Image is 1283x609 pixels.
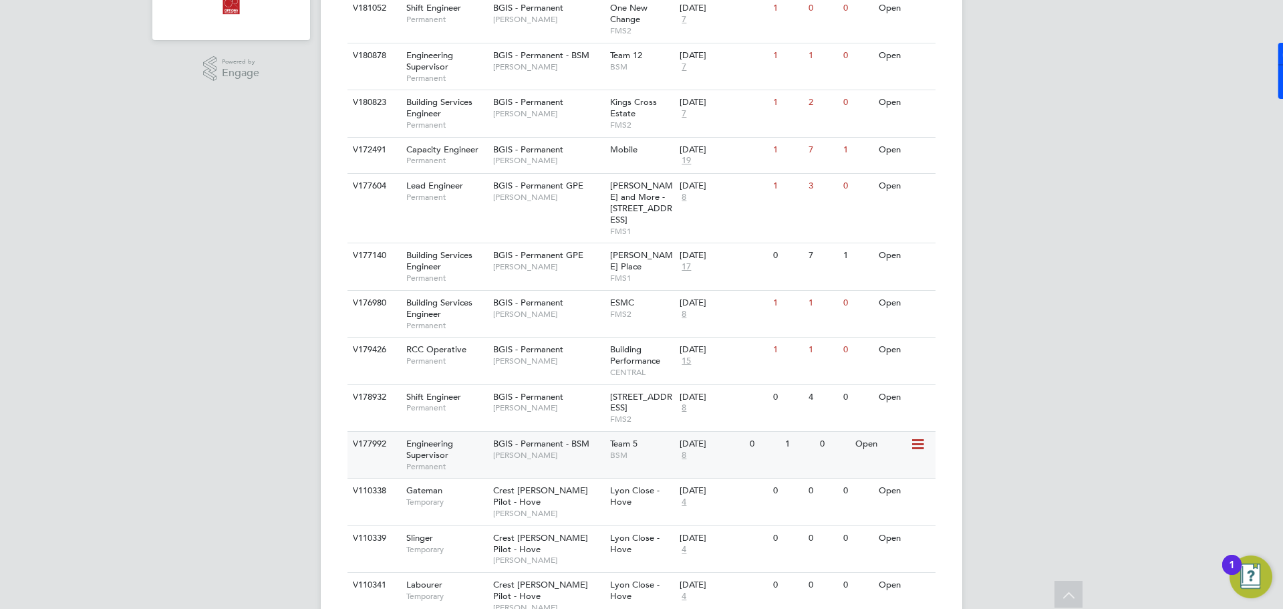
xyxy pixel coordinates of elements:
div: 0 [817,432,851,457]
div: 0 [840,43,875,68]
div: 3 [805,174,840,199]
span: ESMC [610,297,634,308]
div: V180878 [349,43,396,68]
div: V177604 [349,174,396,199]
span: BGIS - Permanent [493,96,563,108]
span: Building Services Engineer [406,249,472,272]
span: [PERSON_NAME] [493,508,603,519]
span: FMS2 [610,120,674,130]
button: Open Resource Center, 1 new notification [1230,556,1272,598]
div: [DATE] [680,97,766,108]
span: BGIS - Permanent [493,344,563,355]
span: Shift Engineer [406,2,461,13]
div: Open [875,138,934,162]
span: Gateman [406,485,442,496]
span: 15 [680,356,693,367]
div: 1 [770,90,805,115]
span: 7 [680,14,688,25]
div: [DATE] [680,580,766,591]
div: 1 [770,43,805,68]
span: Permanent [406,155,486,166]
div: 0 [746,432,781,457]
div: [DATE] [680,3,766,14]
div: [DATE] [680,144,766,156]
span: [PERSON_NAME] [493,192,603,203]
div: [DATE] [680,250,766,261]
span: Lyon Close - Hove [610,485,660,507]
div: 0 [840,573,875,598]
span: RCC Operative [406,344,466,355]
div: 0 [840,338,875,362]
span: 8 [680,309,688,320]
span: Permanent [406,120,486,130]
span: 4 [680,544,688,556]
span: Permanent [406,461,486,472]
div: [DATE] [680,439,743,450]
div: V110339 [349,526,396,551]
div: 1 [770,338,805,362]
span: 19 [680,155,693,166]
span: BGIS - Permanent [493,2,563,13]
span: Permanent [406,14,486,25]
span: FMS2 [610,309,674,320]
span: Mobile [610,144,637,155]
span: Engineering Supervisor [406,438,453,461]
div: 0 [840,526,875,551]
div: 1 [770,174,805,199]
span: Team 5 [610,438,637,449]
div: 0 [770,385,805,410]
span: Crest [PERSON_NAME] Pilot - Hove [493,485,588,507]
div: [DATE] [680,533,766,544]
span: 8 [680,402,688,414]
div: 0 [840,90,875,115]
div: [DATE] [680,180,766,192]
div: 1 [805,291,840,316]
span: Permanent [406,356,486,366]
span: BSM [610,450,674,461]
div: 0 [805,573,840,598]
div: [DATE] [680,344,766,356]
div: [DATE] [680,485,766,497]
div: Open [875,90,934,115]
div: 7 [805,243,840,268]
div: Open [875,243,934,268]
span: 7 [680,62,688,73]
div: V180823 [349,90,396,115]
span: 4 [680,497,688,508]
div: V178932 [349,385,396,410]
div: 1 [840,138,875,162]
span: Kings Cross Estate [610,96,657,119]
span: [PERSON_NAME] [493,450,603,461]
div: V179426 [349,338,396,362]
span: FMS2 [610,414,674,424]
span: [STREET_ADDRESS] [610,391,672,414]
div: 0 [840,174,875,199]
div: 1 [770,291,805,316]
div: Open [875,43,934,68]
div: 0 [840,385,875,410]
div: 1 [840,243,875,268]
span: Labourer [406,579,442,590]
div: 0 [770,243,805,268]
span: Temporary [406,591,486,602]
div: V110338 [349,479,396,503]
div: 0 [840,291,875,316]
div: Open [875,174,934,199]
div: 0 [805,479,840,503]
span: [PERSON_NAME] and More - [STREET_ADDRESS] [610,180,673,225]
span: Lead Engineer [406,180,463,191]
span: Engage [222,68,259,79]
div: Open [875,338,934,362]
span: Permanent [406,320,486,331]
span: Powered by [222,56,259,68]
span: Slinger [406,532,433,543]
span: Permanent [406,192,486,203]
div: Open [875,385,934,410]
span: BGIS - Permanent [493,391,563,402]
div: [DATE] [680,297,766,309]
span: [PERSON_NAME] [493,62,603,72]
div: 4 [805,385,840,410]
span: Lyon Close - Hove [610,579,660,602]
span: Capacity Engineer [406,144,478,155]
div: 0 [770,526,805,551]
